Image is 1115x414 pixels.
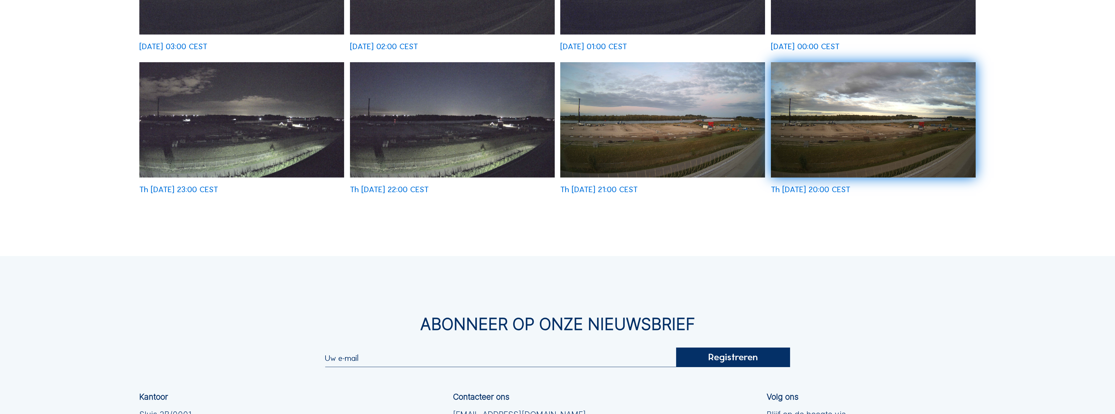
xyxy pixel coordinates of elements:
[350,186,429,194] div: Th [DATE] 22:00 CEST
[453,393,509,401] div: Contacteer ons
[771,43,840,51] div: [DATE] 00:00 CEST
[139,393,168,401] div: Kantoor
[350,62,555,178] img: image_52715642
[139,316,976,333] div: Abonneer op onze nieuwsbrief
[771,186,850,194] div: Th [DATE] 20:00 CEST
[560,43,627,51] div: [DATE] 01:00 CEST
[139,62,344,178] img: image_52716034
[350,43,418,51] div: [DATE] 02:00 CEST
[325,353,676,363] input: Uw e-mail
[560,62,765,178] img: image_52715287
[560,186,638,194] div: Th [DATE] 21:00 CEST
[139,43,207,51] div: [DATE] 03:00 CEST
[139,186,218,194] div: Th [DATE] 23:00 CEST
[767,393,799,401] div: Volg ons
[771,62,976,178] img: image_52714932
[676,348,790,367] div: Registreren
